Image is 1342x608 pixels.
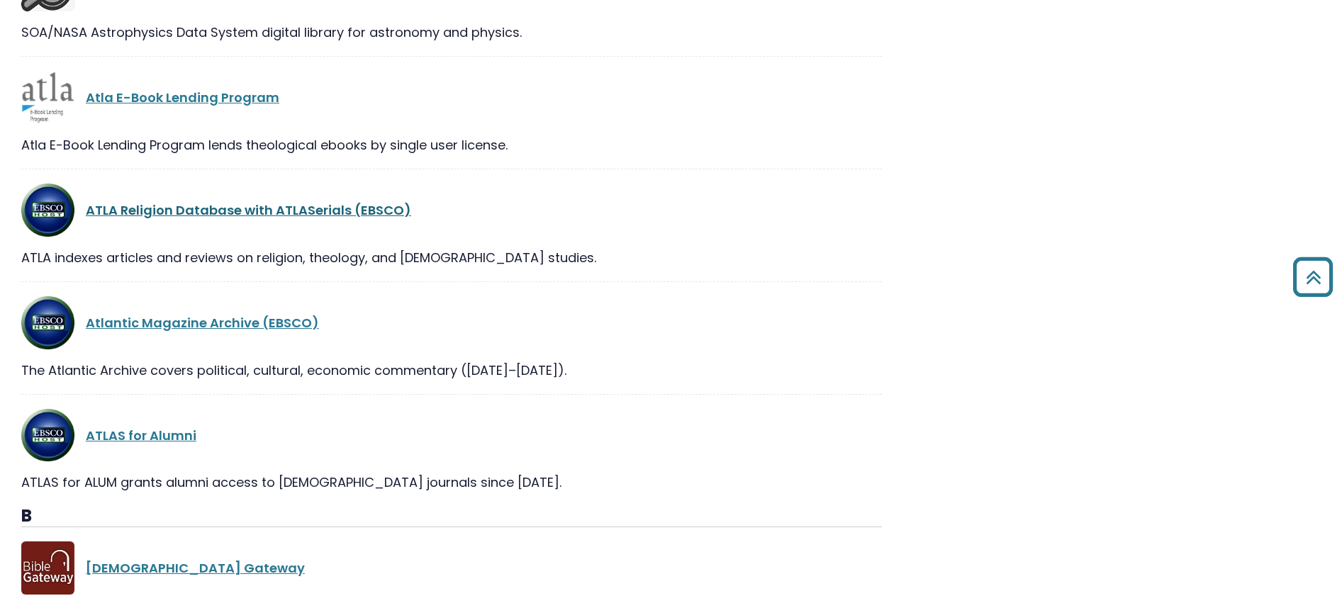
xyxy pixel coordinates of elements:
[21,506,882,527] h3: B
[21,23,882,42] div: SOA/NASA Astrophysics Data System digital library for astronomy and physics.
[86,201,411,219] a: ATLA Religion Database with ATLASerials (EBSCO)
[86,89,279,106] a: Atla E-Book Lending Program
[21,135,882,154] div: Atla E-Book Lending Program lends theological ebooks by single user license.
[86,427,196,444] a: ATLAS for Alumni
[21,248,882,267] div: ATLA indexes articles and reviews on religion, theology, and [DEMOGRAPHIC_DATA] studies.
[1287,264,1338,290] a: Back to Top
[86,559,305,577] a: [DEMOGRAPHIC_DATA] Gateway
[21,361,882,380] div: The Atlantic Archive covers political, cultural, economic commentary ([DATE]–[DATE]).
[21,409,74,462] img: ATLA Religion Database
[86,314,319,332] a: Atlantic Magazine Archive (EBSCO)
[21,473,882,492] div: ATLAS for ALUM grants alumni access to [DEMOGRAPHIC_DATA] journals since [DATE].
